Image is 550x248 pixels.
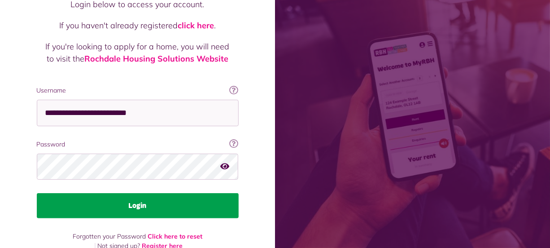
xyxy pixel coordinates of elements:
[37,86,239,95] label: Username
[37,193,239,218] button: Login
[73,232,146,240] span: Forgotten your Password
[37,140,239,149] label: Password
[84,53,228,64] a: Rochdale Housing Solutions Website
[148,232,202,240] a: Click here to reset
[46,19,230,31] p: If you haven't already registered .
[178,20,214,31] a: click here
[46,40,230,65] p: If you're looking to apply for a home, you will need to visit the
